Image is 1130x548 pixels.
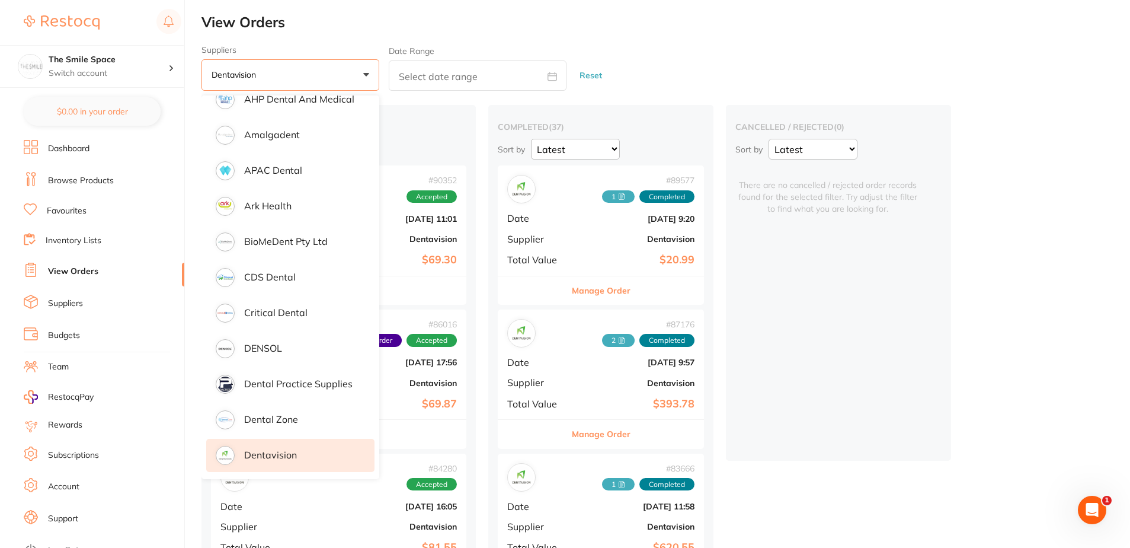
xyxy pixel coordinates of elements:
[217,412,233,428] img: supplier image
[602,320,694,329] span: # 87176
[639,334,694,347] span: Completed
[220,501,296,512] span: Date
[244,450,297,460] p: Dentavision
[244,236,328,247] p: BioMeDent Pty Ltd
[48,330,80,342] a: Budgets
[576,378,694,388] b: Dentavision
[244,94,354,104] p: AHP Dental and Medical
[49,54,168,66] h4: The Smile Space
[217,128,233,143] img: supplier image
[602,464,694,473] span: # 83666
[406,176,457,185] span: # 90352
[576,214,694,224] b: [DATE] 9:20
[46,235,101,247] a: Inventory Lists
[602,176,694,185] span: # 89577
[48,481,79,493] a: Account
[576,522,694,531] b: Dentavision
[48,266,98,278] a: View Orders
[217,377,233,392] img: supplier image
[639,190,694,203] span: Completed
[212,69,261,80] p: Dentavision
[48,513,78,525] a: Support
[576,234,694,244] b: Dentavision
[507,234,566,244] span: Supplier
[244,165,302,176] p: APAC Dental
[576,398,694,410] b: $393.78
[498,122,704,132] h2: completed ( 37 )
[507,357,566,368] span: Date
[244,129,300,140] p: Amalgadent
[576,254,694,266] b: $20.99
[406,334,457,347] span: Accepted
[217,92,233,107] img: supplier image
[220,521,296,532] span: Supplier
[306,214,457,224] b: [DATE] 11:01
[217,341,233,356] img: supplier image
[244,307,308,318] p: Critical Dental
[507,254,566,265] span: Total Value
[306,522,457,531] b: Dentavision
[602,334,635,347] span: Received
[24,15,100,30] img: Restocq Logo
[244,378,353,389] p: Dental Practice Supplies
[735,144,763,155] p: Sort by
[217,448,233,463] img: supplier image
[602,190,635,203] span: Received
[406,190,457,203] span: Accepted
[406,478,457,491] span: Accepted
[510,178,533,200] img: Dentavision
[510,322,533,345] img: Dentavision
[1102,496,1112,505] span: 1
[201,45,379,55] label: Suppliers
[24,390,94,404] a: RestocqPay
[306,234,457,244] b: Dentavision
[507,501,566,512] span: Date
[498,144,525,155] p: Sort by
[602,478,635,491] span: Received
[24,97,161,126] button: $0.00 in your order
[244,343,282,353] p: DENSOL
[217,234,233,250] img: supplier image
[217,199,233,214] img: supplier image
[244,414,298,425] p: Dental Zone
[639,478,694,491] span: Completed
[507,521,566,532] span: Supplier
[306,254,457,266] b: $69.30
[48,361,69,373] a: Team
[306,358,457,367] b: [DATE] 17:56
[306,378,457,388] b: Dentavision
[572,276,630,305] button: Manage Order
[572,420,630,448] button: Manage Order
[18,55,42,78] img: The Smile Space
[217,270,233,285] img: supplier image
[217,305,233,321] img: supplier image
[48,143,89,155] a: Dashboard
[244,272,296,282] p: CDS Dental
[510,466,533,489] img: Dentavision
[24,390,38,404] img: RestocqPay
[48,450,99,461] a: Subscriptions
[389,46,434,56] label: Date Range
[201,59,379,91] button: Dentavision
[507,213,566,224] span: Date
[306,502,457,511] b: [DATE] 16:05
[244,200,292,211] p: Ark Health
[389,60,566,91] input: Select date range
[217,163,233,179] img: supplier image
[576,358,694,367] b: [DATE] 9:57
[1078,496,1106,524] iframe: Intercom live chat
[201,14,1130,31] h2: View Orders
[48,391,94,403] span: RestocqPay
[47,205,87,217] a: Favourites
[735,122,942,132] h2: cancelled / rejected ( 0 )
[735,165,920,215] span: There are no cancelled / rejected order records found for the selected filter. Try adjust the fil...
[406,464,457,473] span: # 84280
[576,60,606,91] button: Reset
[48,419,82,431] a: Rewards
[507,399,566,409] span: Total Value
[48,298,83,310] a: Suppliers
[576,502,694,511] b: [DATE] 11:58
[48,175,114,187] a: Browse Products
[49,68,168,79] p: Switch account
[24,9,100,36] a: Restocq Logo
